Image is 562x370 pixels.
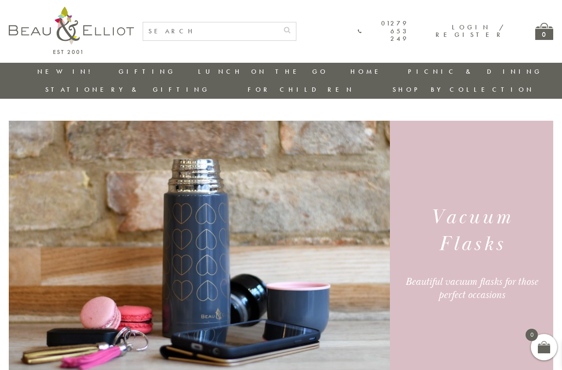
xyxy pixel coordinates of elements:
h1: Vacuum Flasks [398,204,545,258]
a: 01279 653 249 [358,20,409,43]
span: 0 [526,329,538,341]
a: Shop by collection [393,85,534,94]
div: Beautiful vacuum flasks for those perfect occasions [398,275,545,302]
a: Gifting [119,67,176,76]
a: New in! [37,67,96,76]
a: Home [350,67,385,76]
a: Stationery & Gifting [45,85,210,94]
a: Lunch On The Go [198,67,328,76]
a: 0 [535,23,553,40]
a: Login / Register [436,23,504,39]
input: SEARCH [143,22,278,40]
a: For Children [248,85,354,94]
img: logo [9,7,134,54]
a: Picnic & Dining [408,67,542,76]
